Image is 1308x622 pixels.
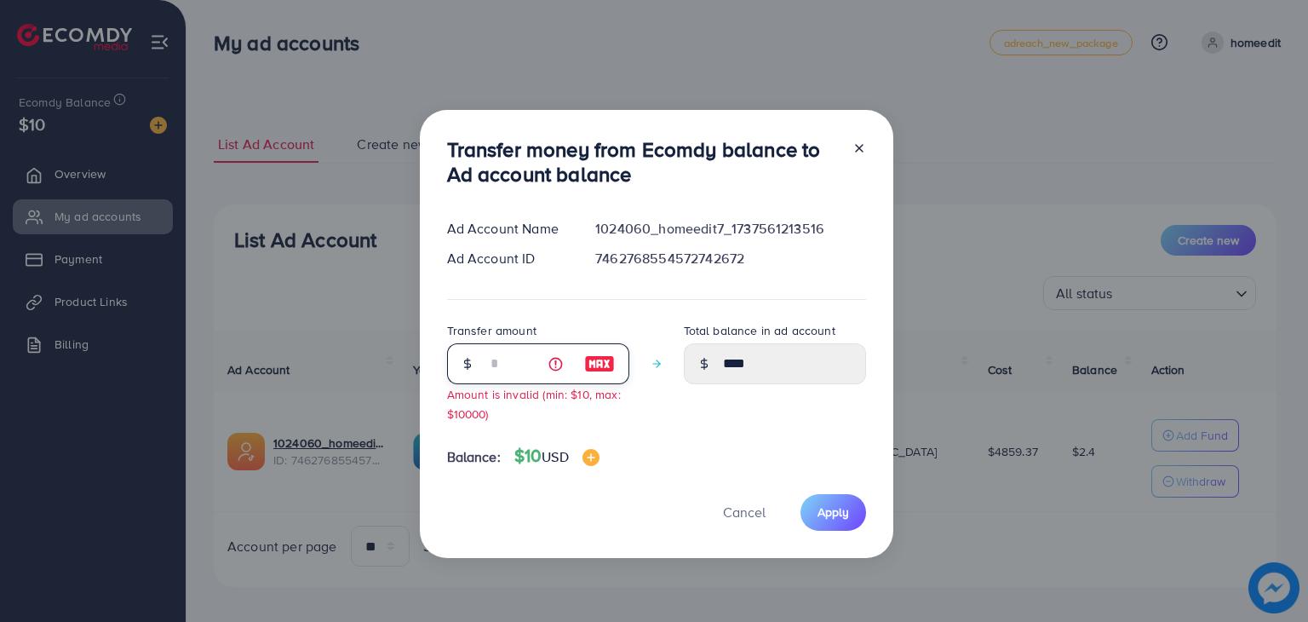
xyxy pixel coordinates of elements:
button: Apply [800,494,866,531]
span: Apply [817,504,849,521]
label: Total balance in ad account [684,322,835,339]
small: Amount is invalid (min: $10, max: $10000) [447,386,621,422]
span: Cancel [723,503,766,521]
h4: $10 [514,446,599,467]
button: Cancel [702,494,787,531]
span: Balance: [447,447,501,467]
div: 1024060_homeedit7_1737561213516 [582,219,879,239]
span: USD [542,447,568,466]
div: 7462768554572742672 [582,249,879,268]
div: Ad Account ID [433,249,582,268]
img: image [582,449,599,466]
label: Transfer amount [447,322,536,339]
div: Ad Account Name [433,219,582,239]
h3: Transfer money from Ecomdy balance to Ad account balance [447,137,839,187]
img: image [584,354,615,374]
